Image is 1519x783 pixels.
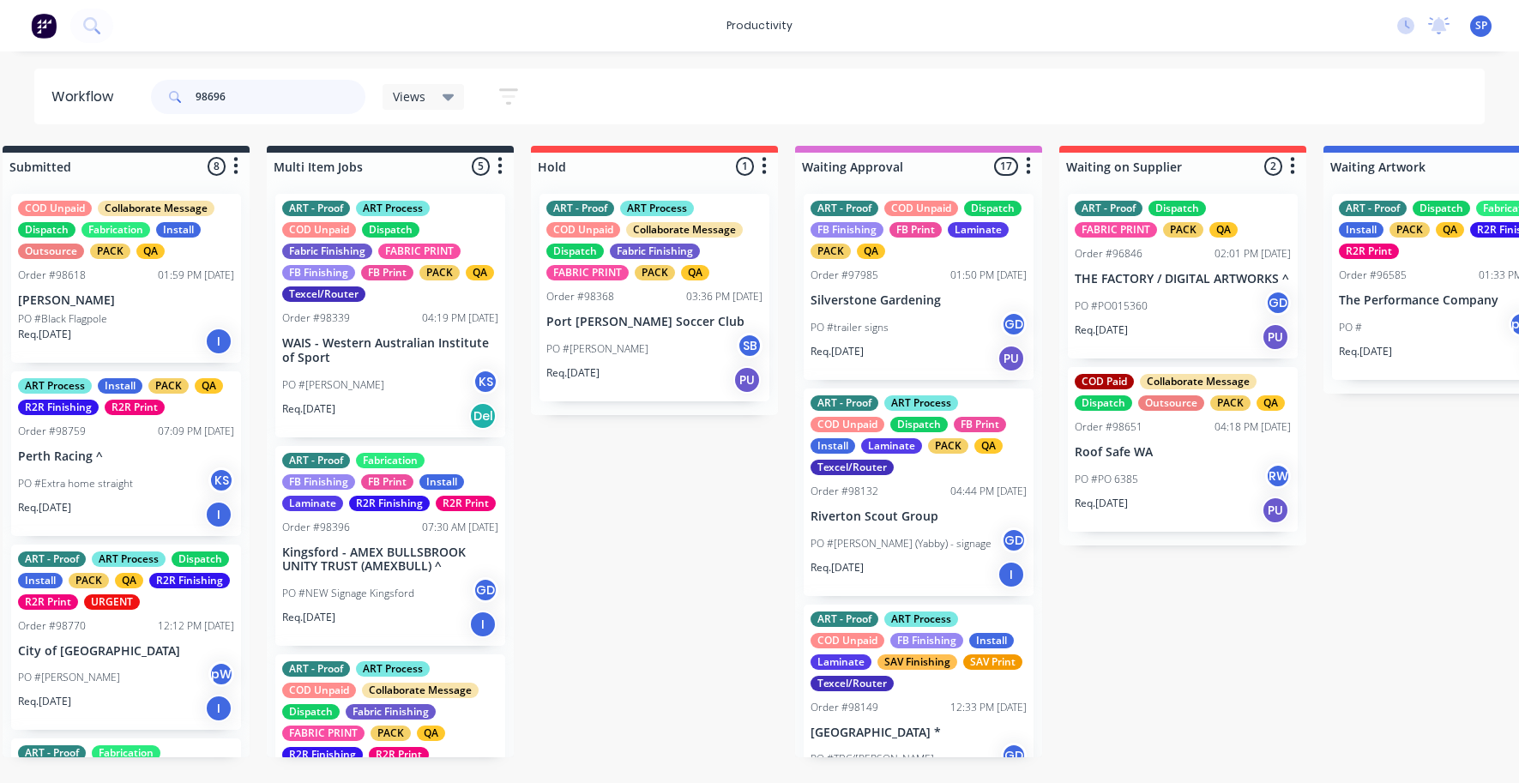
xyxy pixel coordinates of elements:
p: PO #[PERSON_NAME] [18,670,120,685]
div: Install [969,633,1014,648]
div: Order #96585 [1339,268,1407,283]
div: RW [1265,463,1291,489]
div: ART - Proof [1339,201,1407,216]
div: QA [857,244,885,259]
p: PO #[PERSON_NAME] [282,377,384,393]
div: Texcel/Router [282,286,365,302]
div: PACK [1210,395,1251,411]
div: 07:09 PM [DATE] [158,424,234,439]
div: PU [1262,497,1289,524]
div: productivity [718,13,801,39]
div: ART ProcessInstallPACKQAR2R FinishingR2R PrintOrder #9875907:09 PM [DATE]Perth Racing ^PO #Extra ... [11,371,241,536]
div: ART - Proof [18,745,86,761]
div: Workflow [51,87,122,107]
span: SP [1475,18,1487,33]
div: Outsource [1138,395,1204,411]
div: FB Print [889,222,942,238]
div: I [469,611,497,638]
p: Req. [DATE] [282,610,335,625]
div: Fabrication [81,222,150,238]
p: PO # [1339,320,1362,335]
p: PO #PO 6385 [1075,472,1138,487]
p: Req. [DATE] [811,344,864,359]
div: FB Print [954,417,1006,432]
div: FB Finishing [811,222,883,238]
div: Install [18,573,63,588]
div: R2R Finishing [149,573,230,588]
div: Dispatch [172,551,229,567]
p: Kingsford - AMEX BULLSBROOK UNITY TRUST (AMEXBULL) ^ [282,545,498,575]
div: I [205,501,232,528]
div: PU [1262,323,1289,351]
div: Install [419,474,464,490]
p: Req. [DATE] [18,500,71,515]
div: Dispatch [890,417,948,432]
div: Dispatch [1413,201,1470,216]
div: R2R Print [105,400,165,415]
div: ART Process [356,201,430,216]
div: Collaborate Message [362,683,479,698]
div: ART - Proof [282,453,350,468]
div: COD Unpaid [18,201,92,216]
div: PACK [148,378,189,394]
div: Install [98,378,142,394]
p: Silverstone Gardening [811,293,1027,308]
div: URGENT [84,594,140,610]
div: GD [473,577,498,603]
div: Order #98770 [18,618,86,634]
div: 07:30 AM [DATE] [422,520,498,535]
div: FB Print [361,265,413,280]
div: FB Finishing [282,474,355,490]
p: PO #TBC/[PERSON_NAME] [811,751,934,767]
div: COD Paid [1075,374,1134,389]
div: Collaborate Message [1140,374,1257,389]
div: QA [974,438,1003,454]
p: Req. [DATE] [1075,496,1128,511]
div: Dispatch [1148,201,1206,216]
div: Order #97985 [811,268,878,283]
div: FB Finishing [282,265,355,280]
div: ART Process [18,378,92,394]
div: GD [1001,527,1027,553]
div: PACK [90,244,130,259]
div: 01:59 PM [DATE] [158,268,234,283]
div: Order #98368 [546,289,614,304]
div: COD Unpaid [282,222,356,238]
div: Order #98132 [811,484,878,499]
p: PO #trailer signs [811,320,889,335]
div: R2R Finishing [282,747,363,762]
div: Order #98396 [282,520,350,535]
div: Laminate [811,654,871,670]
div: ART - Proof [18,551,86,567]
div: ART Process [92,551,166,567]
div: FABRIC PRINT [546,265,629,280]
div: ART Process [356,661,430,677]
div: FB Finishing [890,633,963,648]
div: SB [737,333,763,358]
div: QA [136,244,165,259]
div: GD [1001,311,1027,337]
div: ART - ProofART ProcessCOD UnpaidDispatchFB PrintInstallLaminatePACKQATexcel/RouterOrder #9813204:... [804,388,1034,596]
div: QA [1436,222,1464,238]
span: Views [393,87,425,105]
div: PACK [635,265,675,280]
div: PACK [371,726,411,741]
div: QA [1209,222,1238,238]
div: ART - Proof [282,661,350,677]
div: ART - ProofCOD UnpaidDispatchFB FinishingFB PrintLaminatePACKQAOrder #9798501:50 PM [DATE]Silvers... [804,194,1034,380]
div: Dispatch [282,704,340,720]
p: Port [PERSON_NAME] Soccer Club [546,315,763,329]
div: SAV Finishing [877,654,957,670]
div: pW [208,661,234,687]
div: ART - Proof [811,395,878,411]
div: QA [115,573,143,588]
div: COD Unpaid [811,633,884,648]
input: Search for orders... [196,80,365,114]
div: ART - Proof [282,201,350,216]
div: KS [473,369,498,395]
p: Perth Racing ^ [18,449,234,464]
div: COD PaidCollaborate MessageDispatchOutsourcePACKQAOrder #9865104:18 PM [DATE]Roof Safe WAPO #PO 6... [1068,367,1298,532]
div: SAV Print [963,654,1022,670]
p: Req. [DATE] [282,401,335,417]
div: COD Unpaid [811,417,884,432]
